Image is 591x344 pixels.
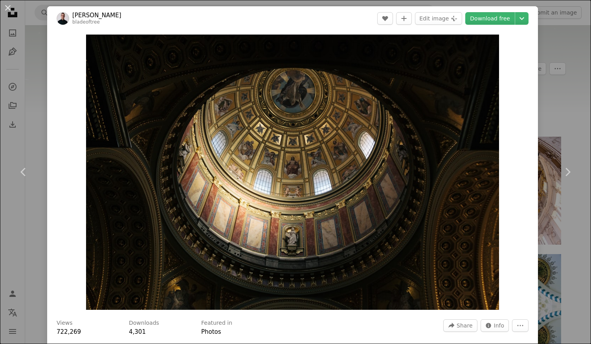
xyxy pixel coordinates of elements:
[512,319,529,332] button: More Actions
[396,12,412,25] button: Add to Collection
[57,328,81,335] span: 722,269
[415,12,462,25] button: Edit image
[57,319,73,327] h3: Views
[86,35,499,310] img: low-angel on religious sculpture stain wall
[443,319,477,332] button: Share this image
[494,320,505,331] span: Info
[544,134,591,210] a: Next
[72,19,100,25] a: bladeoftree
[481,319,509,332] button: Stats about this image
[57,12,69,25] img: Go to Marco Meyer's profile
[72,11,121,19] a: [PERSON_NAME]
[201,319,232,327] h3: Featured in
[465,12,515,25] a: Download free
[457,320,472,331] span: Share
[377,12,393,25] button: Like
[201,328,221,335] a: Photos
[129,319,159,327] h3: Downloads
[86,35,499,310] button: Zoom in on this image
[129,328,146,335] span: 4,301
[515,12,529,25] button: Choose download size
